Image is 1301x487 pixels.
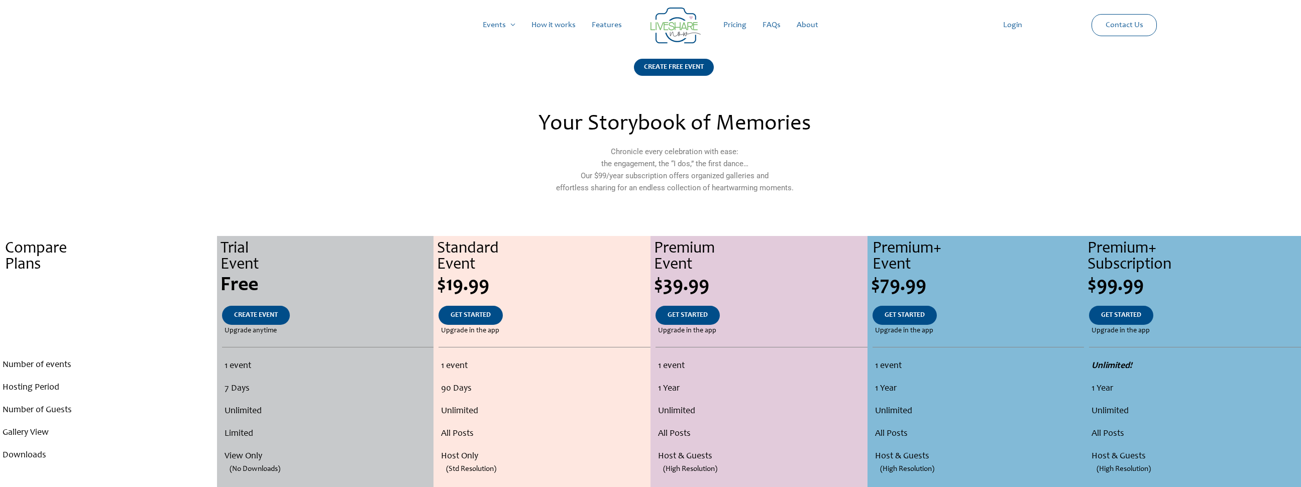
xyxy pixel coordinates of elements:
li: Unlimited [225,400,430,423]
span: Upgrade in the app [1092,325,1150,337]
div: Free [221,276,434,296]
h2: Your Storybook of Memories [457,113,892,136]
div: $79.99 [871,276,1085,296]
div: $19.99 [437,276,650,296]
a: GET STARTED [1089,306,1153,325]
div: Trial Event [221,241,434,273]
a: Features [584,9,630,41]
li: 1 event [658,355,865,378]
a: GET STARTED [439,306,503,325]
li: All Posts [658,423,865,445]
span: GET STARTED [1101,312,1141,319]
span: . [106,276,111,296]
li: Host & Guests [875,445,1082,468]
a: Pricing [715,9,754,41]
li: View Only [225,445,430,468]
li: 1 event [441,355,648,378]
div: Premium Event [654,241,868,273]
a: GET STARTED [873,306,937,325]
div: CREATE FREE EVENT [634,59,714,76]
span: GET STARTED [885,312,925,319]
div: $99.99 [1088,276,1301,296]
span: Upgrade in the app [441,325,499,337]
li: Host & Guests [658,445,865,468]
li: 1 Year [875,378,1082,400]
span: . [107,327,110,334]
nav: Site Navigation [18,9,1283,41]
li: Host & Guests [1092,445,1298,468]
span: CREATE EVENT [234,312,278,319]
span: Upgrade in the app [875,325,933,337]
span: GET STARTED [668,312,708,319]
div: Compare Plans [5,241,217,273]
strong: Unlimited! [1092,361,1132,371]
li: 90 Days [441,378,648,400]
span: Upgrade anytime [225,325,277,337]
li: Number of events [3,354,214,377]
a: CREATE FREE EVENT [634,59,714,88]
a: Contact Us [1098,15,1151,36]
p: Chronicle every celebration with ease: the engagement, the “I dos,” the first dance… Our $99/year... [457,146,892,194]
li: Host Only [441,445,648,468]
span: Upgrade in the app [658,325,716,337]
li: 1 event [875,355,1082,378]
span: . [107,312,110,319]
li: All Posts [1092,423,1298,445]
li: Gallery View [3,422,214,444]
span: (High Resolution) [880,458,934,480]
span: (Std Resolution) [446,458,496,480]
a: . [95,306,122,325]
li: All Posts [875,423,1082,445]
li: Unlimited [658,400,865,423]
li: Limited [225,423,430,445]
span: (High Resolution) [1097,458,1151,480]
li: Number of Guests [3,399,214,422]
div: Premium+ Event [873,241,1085,273]
a: Events [475,9,523,41]
span: (High Resolution) [663,458,717,480]
li: 1 event [225,355,430,378]
a: How it works [523,9,584,41]
a: Login [995,9,1030,41]
li: 1 Year [1092,378,1298,400]
span: (No Downloads) [230,458,280,480]
li: Hosting Period [3,377,214,399]
img: LiveShare logo - Capture & Share Event Memories [650,8,701,44]
li: 7 Days [225,378,430,400]
li: Unlimited [441,400,648,423]
li: Downloads [3,444,214,467]
li: Unlimited [1092,400,1298,423]
span: GET STARTED [451,312,491,319]
div: Premium+ Subscription [1088,241,1301,273]
li: All Posts [441,423,648,445]
li: Unlimited [875,400,1082,423]
div: $39.99 [654,276,868,296]
div: Standard Event [437,241,650,273]
a: FAQs [754,9,789,41]
a: CREATE EVENT [222,306,290,325]
a: GET STARTED [656,306,720,325]
a: About [789,9,826,41]
li: 1 Year [658,378,865,400]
